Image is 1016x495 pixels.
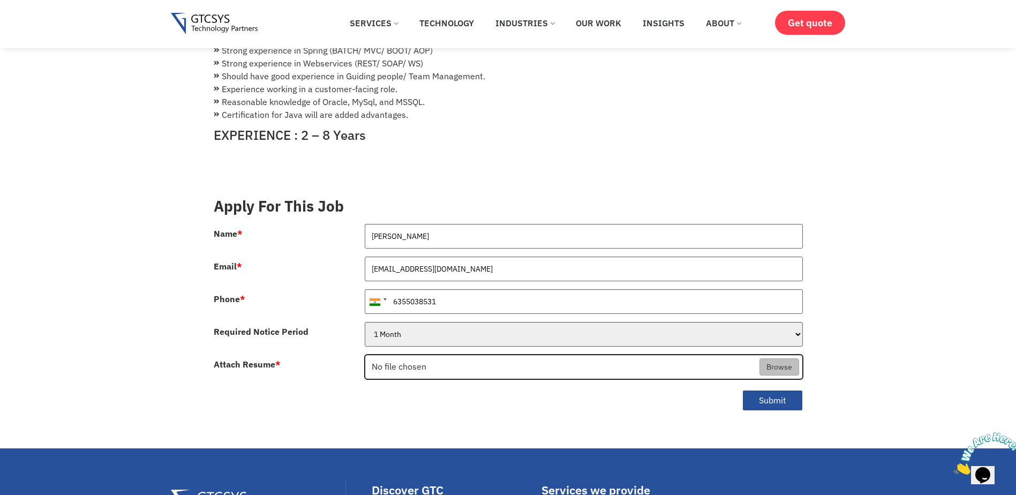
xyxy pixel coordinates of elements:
input: 081234 56789 [365,289,803,314]
a: Technology [411,11,482,35]
span: Get quote [788,17,832,28]
a: Insights [635,11,693,35]
label: Phone [214,295,245,303]
a: About [698,11,749,35]
li: Experience working in a customer-facing role. [214,82,803,95]
li: Should have good experience in Guiding people/ Team Management. [214,70,803,82]
label: Name [214,229,243,238]
li: Certification for Java will are added advantages. [214,108,803,121]
button: Submit [742,390,803,411]
div: India (भारत): +91 [365,290,390,313]
a: Get quote [775,11,845,35]
a: Services [342,11,406,35]
label: Email [214,262,242,271]
label: Required Notice Period [214,327,308,336]
label: Attach Resume [214,360,281,369]
a: Our Work [568,11,629,35]
li: Strong experience in Webservices (REST/ SOAP/ WS) [214,57,803,70]
img: Chat attention grabber [4,4,71,47]
iframe: chat widget [950,428,1016,479]
h4: EXPERIENCE : 2 – 8 Years [214,127,803,143]
img: Gtcsys logo [171,13,258,35]
li: Reasonable knowledge of Oracle, MySql, and MSSQL. [214,95,803,108]
li: Strong experience in Spring (BATCH/ MVC/ BOOT/ AOP) [214,44,803,57]
h3: Apply For This Job [214,197,803,215]
a: Industries [487,11,562,35]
